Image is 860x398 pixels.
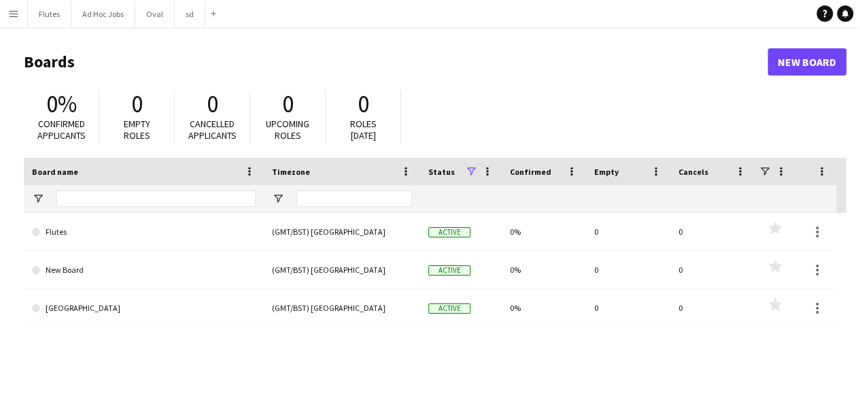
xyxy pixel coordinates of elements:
[264,251,420,288] div: (GMT/BST) [GEOGRAPHIC_DATA]
[358,89,369,119] span: 0
[678,167,708,177] span: Cancels
[272,193,284,205] button: Open Filter Menu
[586,213,670,250] div: 0
[28,1,71,27] button: Flutes
[594,167,619,177] span: Empty
[282,89,294,119] span: 0
[428,303,470,314] span: Active
[272,167,310,177] span: Timezone
[510,167,551,177] span: Confirmed
[175,1,205,27] button: sd
[32,213,256,251] a: Flutes
[131,89,143,119] span: 0
[296,190,412,207] input: Timezone Filter Input
[71,1,135,27] button: Ad Hoc Jobs
[56,190,256,207] input: Board name Filter Input
[670,213,755,250] div: 0
[586,251,670,288] div: 0
[37,118,86,142] span: Confirmed applicants
[670,289,755,327] div: 0
[428,167,455,177] span: Status
[32,193,44,205] button: Open Filter Menu
[670,251,755,288] div: 0
[135,1,175,27] button: Oval
[428,265,470,276] span: Active
[428,227,470,237] span: Active
[46,89,77,119] span: 0%
[32,251,256,289] a: New Board
[502,289,586,327] div: 0%
[264,289,420,327] div: (GMT/BST) [GEOGRAPHIC_DATA]
[188,118,237,142] span: Cancelled applicants
[32,289,256,327] a: [GEOGRAPHIC_DATA]
[32,167,78,177] span: Board name
[124,118,150,142] span: Empty roles
[502,251,586,288] div: 0%
[350,118,377,142] span: Roles [DATE]
[586,289,670,327] div: 0
[24,52,768,72] h1: Boards
[502,213,586,250] div: 0%
[768,48,846,76] a: New Board
[266,118,309,142] span: Upcoming roles
[264,213,420,250] div: (GMT/BST) [GEOGRAPHIC_DATA]
[207,89,218,119] span: 0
